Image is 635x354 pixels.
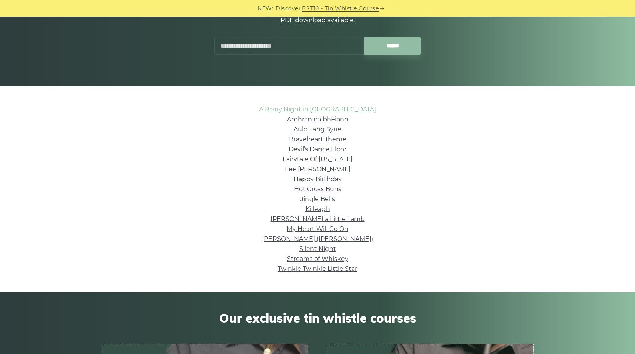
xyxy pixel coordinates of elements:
[287,225,348,233] a: My Heart Will Go On
[285,166,351,173] a: Fee [PERSON_NAME]
[289,136,346,143] a: Braveheart Theme
[271,215,365,223] a: [PERSON_NAME] a Little Lamb
[259,106,376,113] a: A Rainy Night in [GEOGRAPHIC_DATA]
[302,4,379,13] a: PST10 - Tin Whistle Course
[299,245,336,252] a: Silent Night
[305,205,330,213] a: Killeagh
[276,4,301,13] span: Discover
[294,175,342,183] a: Happy Birthday
[258,4,273,13] span: NEW:
[262,235,373,243] a: [PERSON_NAME] ([PERSON_NAME])
[300,195,335,203] a: Jingle Bells
[102,311,534,325] span: Our exclusive tin whistle courses
[294,185,341,193] a: Hot Cross Buns
[287,255,348,262] a: Streams of Whiskey
[287,116,348,123] a: Amhran na bhFiann
[282,156,353,163] a: Fairytale Of [US_STATE]
[278,265,357,272] a: Twinkle Twinkle Little Star
[294,126,341,133] a: Auld Lang Syne
[289,146,346,153] a: Devil’s Dance Floor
